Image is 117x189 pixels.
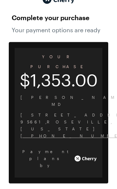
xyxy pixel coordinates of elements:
span: Payment plans by [20,148,73,169]
span: Complete your purchase [12,12,105,23]
img: cherry_white_logo-JPerc-yG.svg [75,153,97,164]
span: YOUR PURCHASE [15,52,102,71]
span: [PHONE_NUMBER] [20,132,97,139]
span: [PERSON_NAME] MD [20,94,97,108]
span: [STREET_ADDRESS] 95661 , ROSEVILLE , [US_STATE] [20,111,97,132]
span: Your payment options are ready [12,26,105,33]
span: $1,353.00 [15,75,102,85]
